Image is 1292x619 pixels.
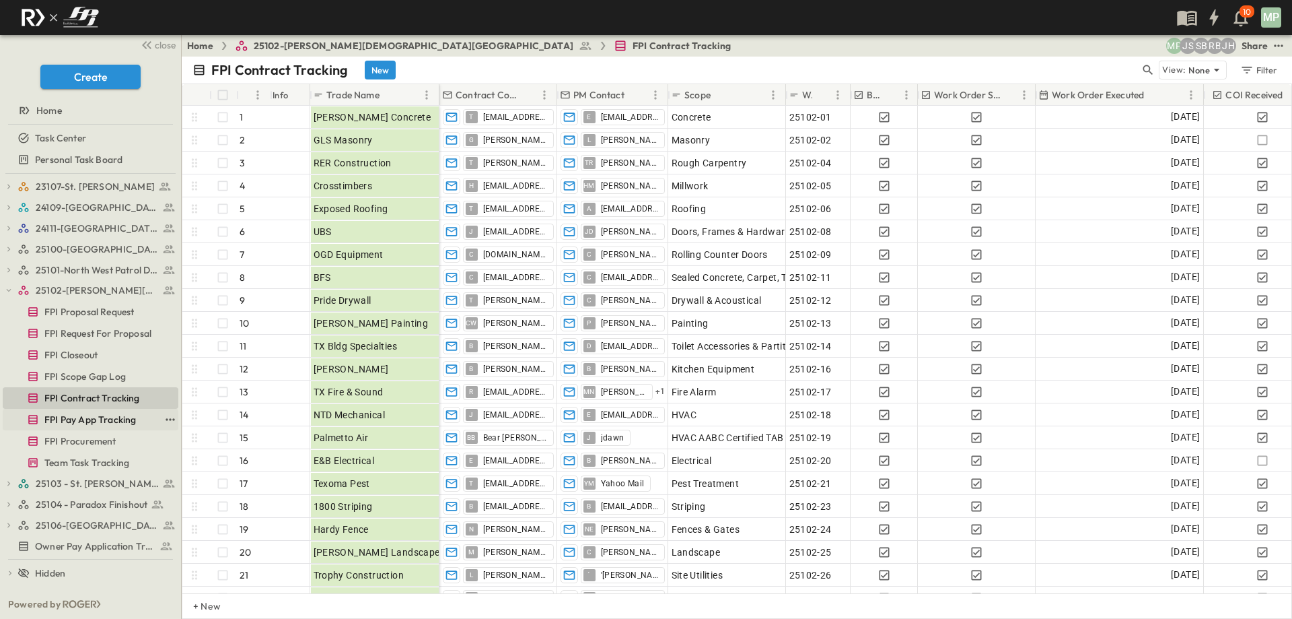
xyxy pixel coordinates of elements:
a: FPI Scope Gap Log [3,367,176,386]
span: [DATE] [1171,155,1200,170]
span: [DATE] [1171,224,1200,239]
div: Info [273,76,289,114]
p: 14 [240,408,248,422]
p: 3 [240,156,245,170]
span: D [587,346,591,346]
div: 25100-Vanguard Prep Schooltest [3,238,178,260]
span: [DATE] [1171,521,1200,537]
a: 25100-Vanguard Prep School [17,240,176,259]
p: PM Contact [573,88,624,102]
span: TX Fire & Sound [314,385,384,399]
button: MP [1260,6,1283,29]
span: [DATE] [1171,498,1200,514]
span: Palmetto Air [314,431,369,445]
span: 25102-06 [789,202,832,216]
span: UBS [314,225,332,238]
span: [DATE] [1171,544,1200,560]
span: [PERSON_NAME] [601,387,647,397]
span: [PERSON_NAME] Painting [314,317,429,330]
p: 7 [240,248,244,261]
div: FPI Pay App Trackingtest [3,409,178,430]
span: C [587,300,591,300]
span: B [587,506,591,507]
span: GLS Masonry [314,133,373,147]
span: Task Center [35,131,86,145]
span: 25102-17 [789,385,832,399]
span: [PERSON_NAME][EMAIL_ADDRESS][DOMAIN_NAME] [483,295,548,306]
button: Menu [765,87,781,103]
span: [PERSON_NAME][DOMAIN_NAME] [601,249,659,260]
div: FPI Proposal Requesttest [3,301,178,323]
button: Menu [536,87,552,103]
span: Hardy Fence [314,523,369,536]
span: HVAC [672,408,697,422]
div: MP [1261,7,1281,28]
span: 25102-13 [789,317,832,330]
span: Crosstimbers [314,179,373,193]
span: Fences & Gates [672,523,740,536]
span: [EMAIL_ADDRESS][PERSON_NAME][DOMAIN_NAME] [601,341,659,352]
span: B [587,368,591,369]
p: 20 [240,546,251,559]
span: Texoma Pest [314,477,370,490]
span: [DATE] [1171,384,1200,399]
span: 25102-09 [789,248,832,261]
button: Sort [713,88,728,102]
span: Landscape [672,546,721,559]
span: [EMAIL_ADDRESS][DOMAIN_NAME] [601,112,659,123]
span: Home [36,104,62,117]
span: FPI Scope Gap Log [44,370,126,383]
a: Owner Pay Application Tracking [3,537,176,556]
span: 25102-01 [789,110,832,124]
span: T [469,162,473,163]
span: A [587,208,591,209]
span: [DATE] [1171,361,1200,377]
span: TR [585,162,594,163]
span: RER Construction [314,156,392,170]
div: Filter [1240,63,1278,77]
span: [DATE] [1171,269,1200,285]
span: [DOMAIN_NAME][EMAIL_ADDRESS][DOMAIN_NAME] [483,249,548,260]
p: 5 [240,202,245,216]
span: MN [583,391,595,392]
span: T [469,117,473,117]
p: BSA Signed [867,88,885,102]
span: [PERSON_NAME][EMAIL_ADDRESS][DOMAIN_NAME] [483,364,548,374]
span: [PERSON_NAME][EMAIL_ADDRESS][DOMAIN_NAME] [483,524,548,535]
span: J [469,414,473,415]
div: FPI Procurementtest [3,430,178,452]
span: [EMAIL_ADDRESS][DOMAIN_NAME] [483,112,548,123]
a: 25102-Christ The Redeemer Anglican Church [17,281,176,300]
span: [PERSON_NAME][EMAIL_ADDRESS][DOMAIN_NAME] [601,364,659,374]
span: [DATE] [1171,338,1200,354]
a: 24109-St. Teresa of Calcutta Parish Hall [17,198,176,217]
span: FPI Closeout [44,348,98,362]
button: Sort [1147,88,1161,102]
span: TX Bldg Specialties [314,339,398,353]
span: 25102-[PERSON_NAME][DEMOGRAPHIC_DATA][GEOGRAPHIC_DATA] [254,39,573,53]
span: E [587,117,591,117]
span: [DATE] [1171,201,1200,216]
p: 13 [240,385,248,399]
button: Menu [898,87,914,103]
span: Pride Drywall [314,294,371,307]
span: Millwork [672,179,709,193]
span: [EMAIL_ADDRESS][DOMAIN_NAME] [483,387,548,397]
span: [PERSON_NAME] [601,181,659,191]
div: Sterling Barnett (sterling@fpibuilders.com) [1193,38,1209,54]
a: FPI Contract Tracking [614,39,731,53]
button: test [162,412,178,428]
span: close [155,38,176,52]
span: Fire Alarm [672,385,717,399]
div: 23107-St. [PERSON_NAME]test [3,176,178,197]
p: 10 [1243,7,1251,18]
span: [DATE] [1171,430,1200,445]
img: c8d7d1ed905e502e8f77bf7063faec64e13b34fdb1f2bdd94b0e311fc34f8000.png [16,3,104,32]
span: [DATE] [1171,247,1200,262]
span: [EMAIL_ADDRESS][DOMAIN_NAME] [601,203,659,214]
span: T [469,208,473,209]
